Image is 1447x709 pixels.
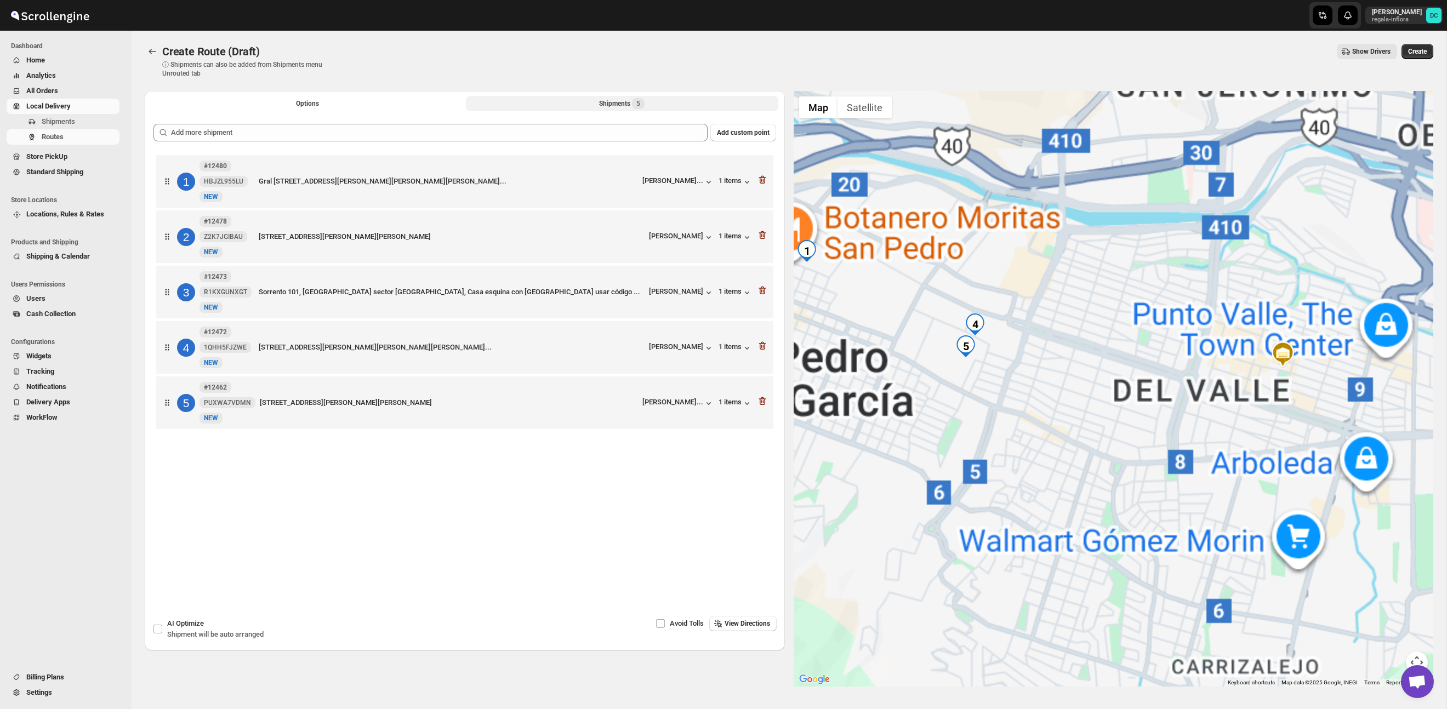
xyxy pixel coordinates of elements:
[204,177,243,186] span: HBJZL955LU
[642,176,714,187] button: [PERSON_NAME]...
[167,619,204,627] span: AI Optimize
[26,87,58,95] span: All Orders
[636,99,640,108] span: 5
[642,398,703,406] div: [PERSON_NAME]...
[177,228,195,246] div: 2
[466,96,778,111] button: Selected Shipments
[7,410,119,425] button: WorkFlow
[719,342,753,353] div: 1 items
[7,670,119,685] button: Billing Plans
[642,176,703,185] div: [PERSON_NAME]...
[1228,679,1275,687] button: Keyboard shortcuts
[1430,12,1438,19] text: DC
[1401,665,1434,698] div: Open chat
[151,96,464,111] button: All Route Options
[177,339,195,357] div: 4
[799,96,838,118] button: Show street map
[204,193,218,201] span: NEW
[796,240,818,262] div: 1
[156,266,773,318] div: 3#12473R1KXGUNXGTNewNEWSorrento 101, [GEOGRAPHIC_DATA] sector [GEOGRAPHIC_DATA], Casa esquina con...
[26,294,45,302] span: Users
[162,60,335,78] p: ⓘ Shipments can also be added from Shipments menu Unrouted tab
[204,328,227,336] b: #12472
[26,673,64,681] span: Billing Plans
[955,335,977,357] div: 5
[7,394,119,410] button: Delivery Apps
[1352,47,1391,56] span: Show Drivers
[26,382,66,391] span: Notifications
[26,352,52,360] span: Widgets
[204,232,243,241] span: Z2K7JGIBAU
[156,210,773,263] div: 2#12478Z2K7JGIBAUNewNEW[STREET_ADDRESS][PERSON_NAME][PERSON_NAME][PERSON_NAME]1 items
[1372,16,1422,23] p: regala-inflora
[7,129,119,145] button: Routes
[7,291,119,306] button: Users
[167,630,264,638] span: Shipment will be auto arranged
[296,99,319,108] span: Options
[177,283,195,301] div: 3
[1281,679,1358,685] span: Map data ©2025 Google, INEGI
[156,155,773,208] div: 1#12480HBJZL955LUNewNEWGral [STREET_ADDRESS][PERSON_NAME][PERSON_NAME][PERSON_NAME]...[PERSON_NAM...
[177,394,195,412] div: 5
[259,287,645,298] div: Sorrento 101, [GEOGRAPHIC_DATA] sector [GEOGRAPHIC_DATA], Casa esquina con [GEOGRAPHIC_DATA] usar...
[1386,679,1430,685] a: Report a map error
[26,688,52,696] span: Settings
[204,398,251,407] span: PUXWA7VDMN
[204,218,227,225] b: #12478
[642,398,714,409] button: [PERSON_NAME]...
[204,384,227,391] b: #12462
[11,238,124,247] span: Products and Shipping
[156,321,773,374] div: 4#124721QHH5FJZWENewNEW[STREET_ADDRESS][PERSON_NAME][PERSON_NAME][PERSON_NAME]...[PERSON_NAME]1 i...
[7,379,119,394] button: Notifications
[649,287,714,298] button: [PERSON_NAME]
[719,176,753,187] button: 1 items
[1364,679,1380,685] a: Terms (opens in new tab)
[7,207,119,222] button: Locations, Rules & Rates
[7,685,119,700] button: Settings
[1406,651,1428,673] button: Map camera controls
[649,342,714,353] button: [PERSON_NAME]
[145,115,785,568] div: Selected Shipments
[1402,44,1433,59] button: Create
[1337,44,1397,59] button: Show Drivers
[670,619,704,627] span: Avoid Tolls
[26,56,45,64] span: Home
[7,114,119,129] button: Shipments
[259,231,645,242] div: [STREET_ADDRESS][PERSON_NAME][PERSON_NAME]
[260,397,638,408] div: [STREET_ADDRESS][PERSON_NAME][PERSON_NAME]
[204,304,218,311] span: NEW
[964,313,986,335] div: 4
[162,45,260,58] span: Create Route (Draft)
[26,102,71,110] span: Local Delivery
[26,168,83,176] span: Standard Shipping
[1408,47,1427,56] span: Create
[177,173,195,191] div: 1
[599,98,645,109] div: Shipments
[7,83,119,99] button: All Orders
[725,619,770,628] span: View Directions
[204,162,227,170] b: #12480
[7,68,119,83] button: Analytics
[796,672,833,687] img: Google
[7,249,119,264] button: Shipping & Calendar
[204,359,218,367] span: NEW
[11,42,124,50] span: Dashboard
[26,310,76,318] span: Cash Collection
[11,338,124,346] span: Configurations
[204,288,247,296] span: R1KXGUNXGT
[26,210,104,218] span: Locations, Rules & Rates
[42,117,75,125] span: Shipments
[1365,7,1443,24] button: User menu
[42,133,64,141] span: Routes
[1426,8,1442,23] span: DAVID CORONADO
[1372,8,1422,16] p: [PERSON_NAME]
[709,616,777,631] button: View Directions
[7,53,119,68] button: Home
[649,232,714,243] button: [PERSON_NAME]
[719,287,753,298] button: 1 items
[838,96,892,118] button: Show satellite imagery
[204,248,218,256] span: NEW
